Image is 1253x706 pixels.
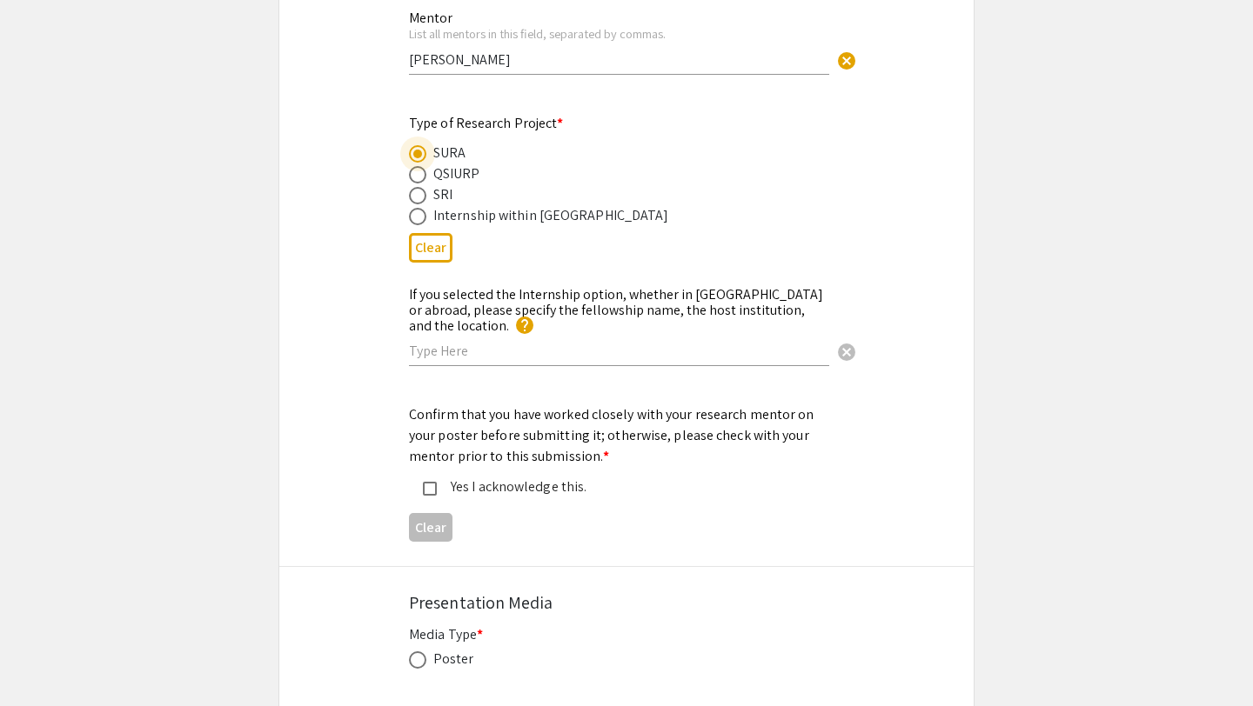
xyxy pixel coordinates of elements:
[829,42,864,77] button: Clear
[836,50,857,71] span: cancel
[514,315,535,336] mat-icon: help
[409,625,483,643] mat-label: Media Type
[409,285,823,335] mat-label: If you selected the Internship option, whether in [GEOGRAPHIC_DATA] or abroad, please specify the...
[409,513,452,542] button: Clear
[437,476,802,497] div: Yes I acknowledge this.
[433,163,480,184] div: QSIURP
[409,405,814,465] mat-label: Confirm that you have worked closely with your research mentor on your poster before submitting i...
[829,334,864,369] button: Clear
[409,9,452,27] mat-label: Mentor
[409,114,564,132] mat-label: Type of Research Project
[409,26,829,42] div: List all mentors in this field, separated by commas.
[13,628,74,693] iframe: Chat
[409,589,844,616] div: Presentation Media
[433,143,466,163] div: SURA
[836,342,857,363] span: cancel
[433,649,474,669] div: Poster
[409,342,829,360] input: Type Here
[409,50,829,69] input: Type Here
[433,205,669,226] div: Internship within [GEOGRAPHIC_DATA]
[433,184,452,205] div: SRI
[409,233,452,262] button: Clear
